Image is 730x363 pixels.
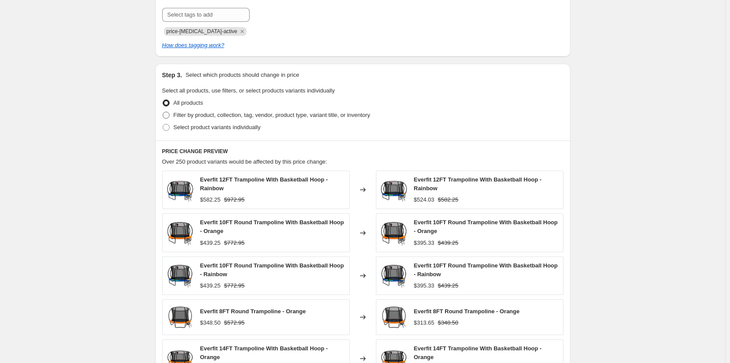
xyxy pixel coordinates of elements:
span: Everfit 12FT Trampoline With Basketball Hoop - Rainbow [414,176,542,192]
span: Everfit 10FT Round Trampoline With Basketball Hoop - Orange [200,219,344,234]
div: $439.25 [200,281,221,290]
span: All products [174,99,203,106]
button: Remove price-change-job-active [238,27,246,35]
h2: Step 3. [162,71,182,79]
span: Everfit 10FT Round Trampoline With Basketball Hoop - Rainbow [414,262,558,277]
input: Select tags to add [162,8,250,22]
img: TRAMPO-C8-OR-00_69dabd28-e94b-4da0-ac7f-b10d8b5ea520_80x.jpg [381,304,407,330]
img: TRAMPO-C10-MC-AB-00_032010f3-cb16-4519-ab53-e701e79b7958_80x.jpg [167,263,193,289]
div: $313.65 [414,318,435,327]
div: $439.25 [200,239,221,247]
span: Everfit 12FT Trampoline With Basketball Hoop - Rainbow [200,176,328,192]
strike: $572.95 [224,318,245,327]
div: $395.33 [414,239,435,247]
div: $395.33 [414,281,435,290]
strike: $439.25 [438,239,459,247]
strike: $972.95 [224,195,245,204]
div: $582.25 [200,195,221,204]
strike: $582.25 [438,195,459,204]
span: Everfit 10FT Round Trampoline With Basketball Hoop - Orange [414,219,558,234]
span: Select all products, use filters, or select products variants individually [162,87,335,94]
div: $524.03 [414,195,435,204]
img: TRAMPO-C10-OR-AB-00_0f711277-c587-4f7b-bdcd-1600d516db71_80x.jpg [167,220,193,246]
img: TRAMPO-C10-MC-AB-00_032010f3-cb16-4519-ab53-e701e79b7958_80x.jpg [381,263,407,289]
strike: $348.50 [438,318,459,327]
span: Everfit 8FT Round Trampoline - Orange [200,308,306,315]
img: TRAMPO-C12-MC-AB-00_1a9d4c7c-dc9a-47bc-b0e1-03dc967924ea_80x.jpg [381,177,407,203]
a: How does tagging work? [162,42,224,48]
strike: $772.95 [224,281,245,290]
span: Filter by product, collection, tag, vendor, product type, variant title, or inventory [174,112,370,118]
strike: $439.25 [438,281,459,290]
span: Everfit 10FT Round Trampoline With Basketball Hoop - Rainbow [200,262,344,277]
img: TRAMPO-C8-OR-00_69dabd28-e94b-4da0-ac7f-b10d8b5ea520_80x.jpg [167,304,193,330]
span: Over 250 product variants would be affected by this price change: [162,158,327,165]
span: Everfit 14FT Trampoline With Basketball Hoop - Orange [200,345,328,360]
span: Everfit 14FT Trampoline With Basketball Hoop - Orange [414,345,542,360]
h6: PRICE CHANGE PREVIEW [162,148,563,155]
span: Select product variants individually [174,124,261,130]
strike: $772.95 [224,239,245,247]
span: Everfit 8FT Round Trampoline - Orange [414,308,520,315]
img: TRAMPO-C12-MC-AB-00_1a9d4c7c-dc9a-47bc-b0e1-03dc967924ea_80x.jpg [167,177,193,203]
div: $348.50 [200,318,221,327]
img: TRAMPO-C10-OR-AB-00_0f711277-c587-4f7b-bdcd-1600d516db71_80x.jpg [381,220,407,246]
p: Select which products should change in price [185,71,299,79]
span: price-change-job-active [167,28,237,34]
